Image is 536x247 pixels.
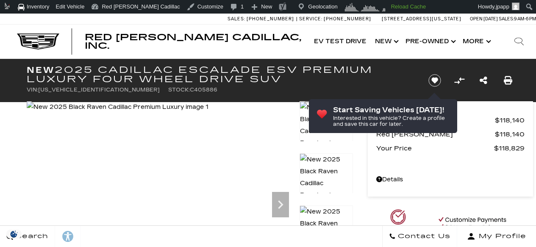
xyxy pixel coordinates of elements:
a: Sales: [PHONE_NUMBER] [228,17,296,21]
section: Click to Open Cookie Consent Modal [4,230,24,239]
span: Sales: [228,16,245,22]
span: [PHONE_NUMBER] [324,16,371,22]
span: $118,140 [495,114,525,126]
span: Red [PERSON_NAME] [376,128,495,140]
button: Open user profile menu [457,226,536,247]
img: Visitors over 48 hours. Click for more Clicky Site Stats. [342,1,388,13]
a: Red [PERSON_NAME] $118,140 [376,128,525,140]
button: More [458,25,494,58]
a: MSRP $118,140 [376,114,525,126]
img: Cadillac Dark Logo with Cadillac White Text [17,33,59,50]
span: C405886 [190,87,217,93]
a: Red [PERSON_NAME] Cadillac, Inc. [85,33,301,50]
a: Your Price $118,829 [376,142,525,154]
span: VIN: [27,87,38,93]
strong: New [27,65,55,75]
img: New 2025 Black Raven Cadillac Premium Luxury image 1 [300,101,353,161]
span: jpapp [496,3,509,10]
a: New [371,25,401,58]
span: Contact Us [396,230,450,242]
a: Service: [PHONE_NUMBER] [296,17,373,21]
span: Sales: [499,16,514,22]
span: $118,829 [494,142,525,154]
span: My Profile [475,230,526,242]
a: Pre-Owned [401,25,458,58]
button: Save vehicle [425,74,444,87]
div: Next [272,192,289,217]
span: Service: [299,16,322,22]
a: [STREET_ADDRESS][US_STATE] [382,16,461,22]
a: EV Test Drive [310,25,371,58]
span: 9 AM-6 PM [514,16,536,22]
a: Share this New 2025 Cadillac Escalade ESV Premium Luxury Four Wheel Drive SUV [480,75,487,86]
span: [PHONE_NUMBER] [247,16,294,22]
button: Compare Vehicle [453,74,466,87]
span: Open [DATE] [470,16,498,22]
a: Contact Us [382,226,457,247]
h1: 2025 Cadillac Escalade ESV Premium Luxury Four Wheel Drive SUV [27,65,414,84]
strong: Reload Cache [391,3,426,10]
span: [US_VEHICLE_IDENTIFICATION_NUMBER] [38,87,160,93]
img: New 2025 Black Raven Cadillac Premium Luxury image 1 [27,101,208,113]
a: Print this New 2025 Cadillac Escalade ESV Premium Luxury Four Wheel Drive SUV [504,75,512,86]
span: Stock: [168,87,190,93]
img: New 2025 Black Raven Cadillac Premium Luxury image 2 [300,153,353,214]
span: Search [13,230,48,242]
span: $118,140 [495,128,525,140]
span: Red [PERSON_NAME] Cadillac, Inc. [85,32,301,51]
span: MSRP [376,114,495,126]
a: Details [376,174,525,186]
span: Your Price [376,142,494,154]
img: Opt-Out Icon [4,230,24,239]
